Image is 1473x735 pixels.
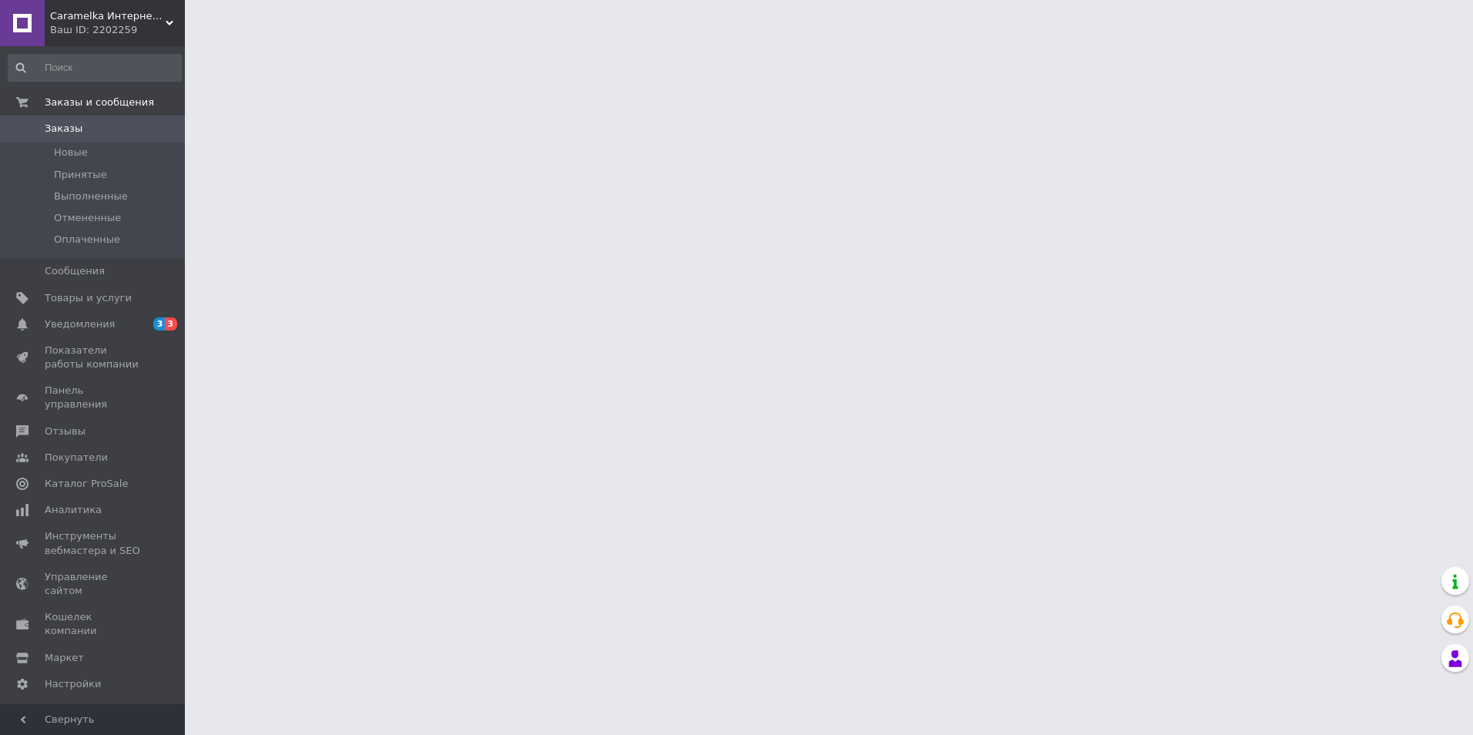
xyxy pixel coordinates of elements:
[45,651,84,665] span: Маркет
[54,211,121,225] span: Отмененные
[50,23,185,37] div: Ваш ID: 2202259
[45,384,143,411] span: Панель управления
[45,317,115,331] span: Уведомления
[45,610,143,638] span: Кошелек компании
[45,529,143,557] span: Инструменты вебмастера и SEO
[165,317,177,331] span: 3
[153,317,166,331] span: 3
[45,570,143,598] span: Управление сайтом
[54,190,128,203] span: Выполненные
[45,425,86,438] span: Отзывы
[54,146,88,159] span: Новые
[54,233,120,247] span: Оплаченные
[45,451,108,465] span: Покупатели
[8,54,182,82] input: Поиск
[45,477,128,491] span: Каталог ProSale
[45,677,101,691] span: Настройки
[54,168,107,182] span: Принятые
[45,291,132,305] span: Товары и услуги
[45,264,105,278] span: Сообщения
[45,96,154,109] span: Заказы и сообщения
[45,122,82,136] span: Заказы
[45,344,143,371] span: Показатели работы компании
[45,503,102,517] span: Аналитика
[50,9,166,23] span: Caramelka Интернет-магазин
